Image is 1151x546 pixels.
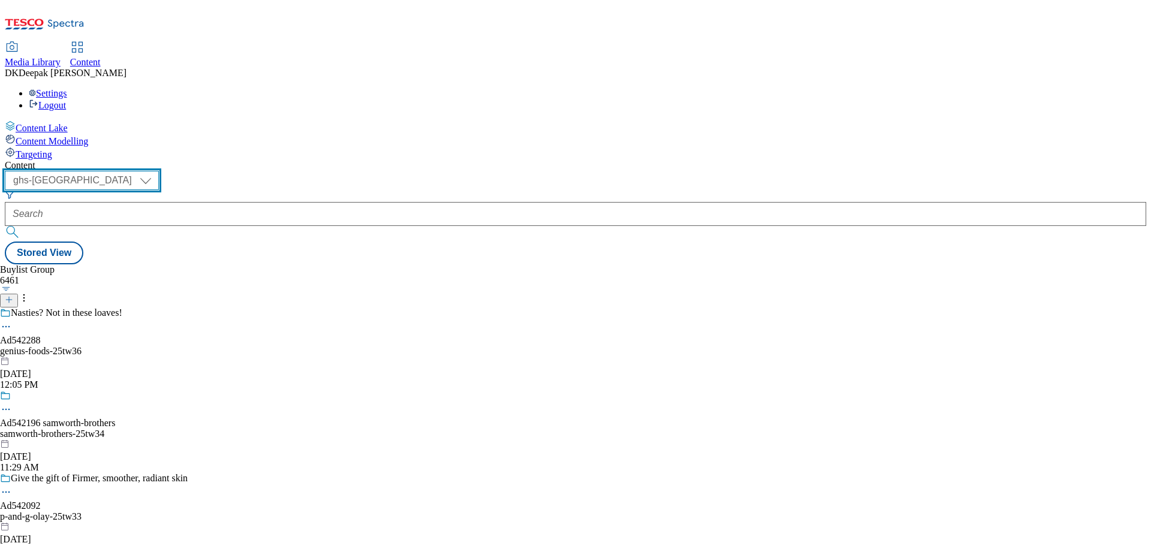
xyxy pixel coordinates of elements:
[5,202,1146,226] input: Search
[29,88,67,98] a: Settings
[5,68,19,78] span: DK
[5,134,1146,147] a: Content Modelling
[29,100,66,110] a: Logout
[5,160,1146,171] div: Content
[70,43,101,68] a: Content
[5,147,1146,160] a: Targeting
[5,242,83,264] button: Stored View
[19,68,126,78] span: Deepak [PERSON_NAME]
[16,123,68,133] span: Content Lake
[11,473,188,484] div: Give the gift of Firmer, smoother, radiant skin
[5,190,14,200] svg: Search Filters
[16,136,88,146] span: Content Modelling
[5,57,61,67] span: Media Library
[16,149,52,159] span: Targeting
[11,307,122,318] div: Nasties? Not in these loaves!
[5,120,1146,134] a: Content Lake
[70,57,101,67] span: Content
[5,43,61,68] a: Media Library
